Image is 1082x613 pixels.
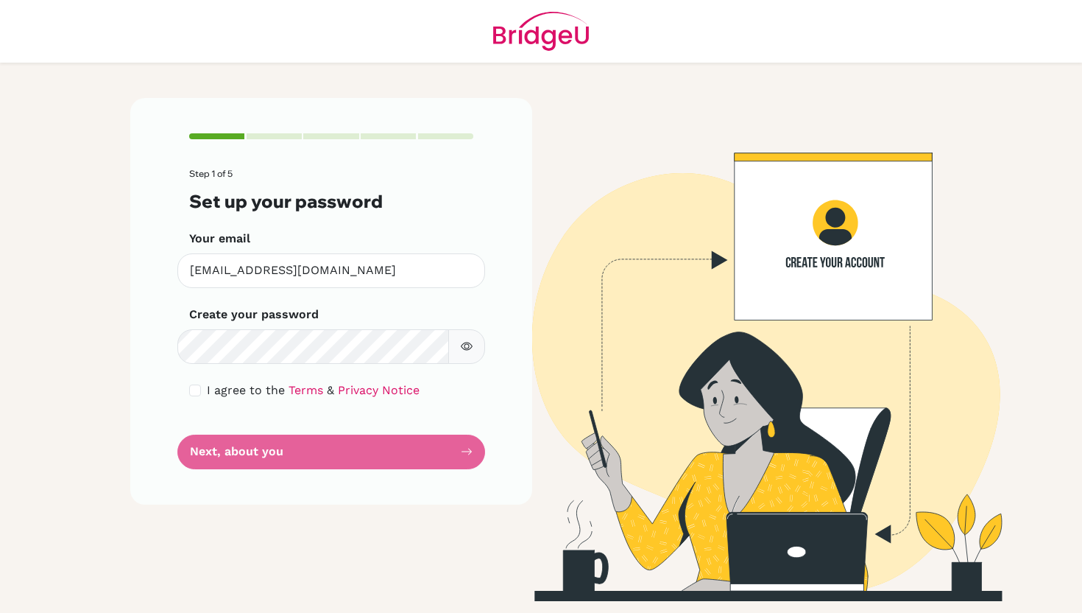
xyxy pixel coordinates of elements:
a: Terms [289,383,323,397]
span: Step 1 of 5 [189,168,233,179]
label: Your email [189,230,250,248]
span: & [327,383,334,397]
a: Privacy Notice [338,383,420,397]
input: Insert your email* [177,253,485,288]
h3: Set up your password [189,191,473,212]
label: Create your password [189,306,319,323]
span: I agree to the [207,383,285,397]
